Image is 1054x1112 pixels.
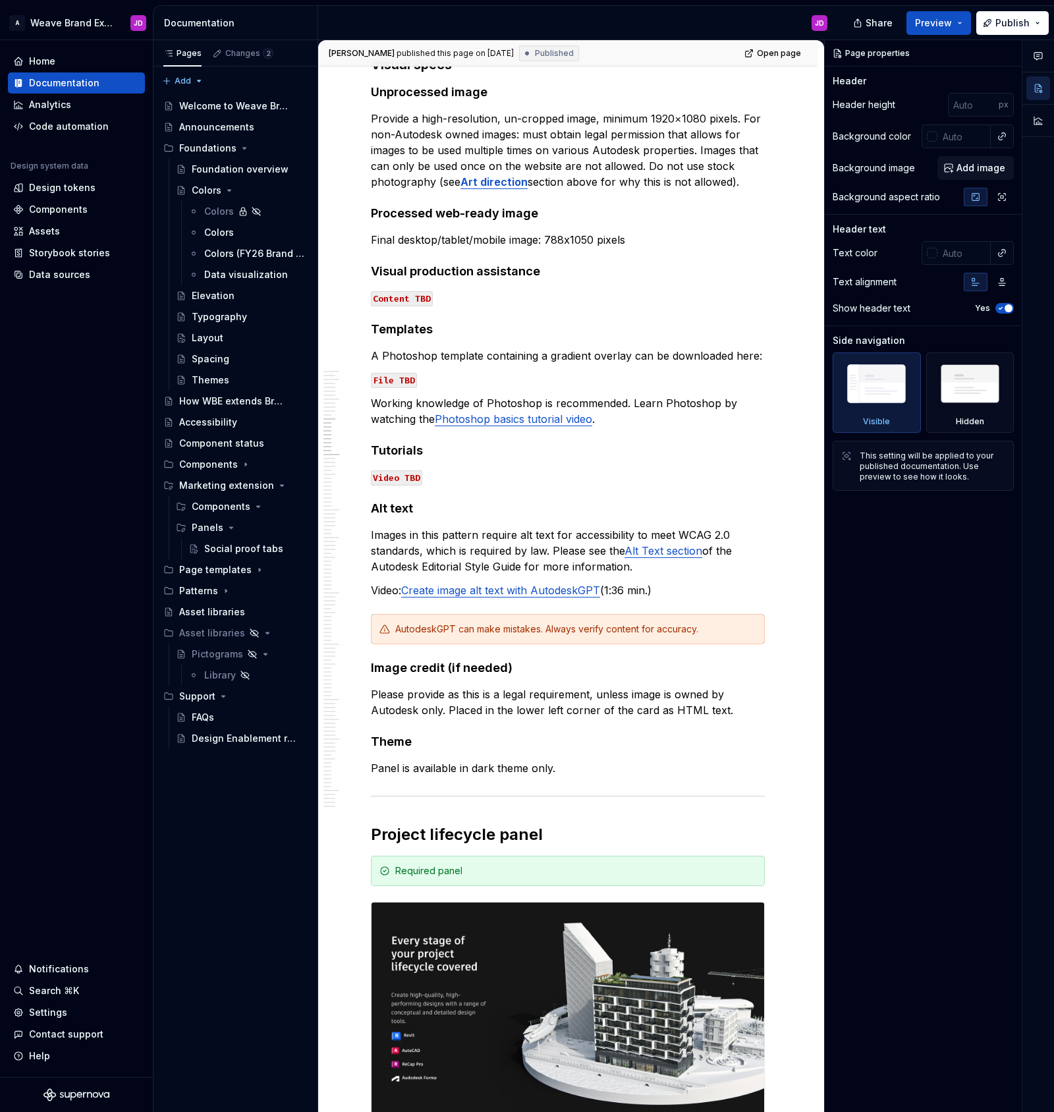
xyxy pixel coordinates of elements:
[371,111,765,190] p: Provide a high-resolution, un-cropped image, minimum 1920×1080 pixels. For non-Autodesk owned ima...
[179,99,288,113] div: Welcome to Weave Brand Extended
[204,268,288,281] div: Data visualization
[371,582,765,598] p: Video: (1:36 min.)
[179,416,237,429] div: Accessibility
[863,416,890,427] div: Visible
[171,159,312,180] a: Foundation overview
[371,395,765,427] p: Working knowledge of Photoshop is recommended. Learn Photoshop by watching the .
[179,605,245,619] div: Asset libraries
[171,285,312,306] a: Elevation
[171,707,312,728] a: FAQs
[915,16,952,30] span: Preview
[179,626,245,640] div: Asset libraries
[906,11,971,35] button: Preview
[192,352,229,366] div: Spacing
[371,824,765,845] h2: Project lifecycle panel
[8,177,145,198] a: Design tokens
[204,247,304,260] div: Colors (FY26 Brand refresh)
[192,711,214,724] div: FAQs
[29,203,88,216] div: Components
[833,130,911,143] div: Background color
[8,116,145,137] a: Code automation
[204,226,234,239] div: Colors
[8,221,145,242] a: Assets
[183,538,312,559] a: Social proof tabs
[435,412,592,426] a: Photoshop basics tutorial video
[158,96,312,749] div: Page tree
[171,370,312,391] a: Themes
[371,470,422,486] code: Video TBD
[192,310,247,323] div: Typography
[926,352,1014,433] div: Hidden
[8,199,145,220] a: Components
[192,331,223,345] div: Layout
[371,660,765,676] h4: Image credit (if needed)
[158,454,312,475] div: Components
[833,302,910,315] div: Show header text
[29,268,90,281] div: Data sources
[158,580,312,601] div: Patterns
[833,74,866,88] div: Header
[860,451,1005,482] div: This setting will be applied to your published documentation. Use preview to see how it looks.
[204,669,236,682] div: Library
[158,601,312,623] a: Asset libraries
[183,201,312,222] a: Colors
[158,412,312,433] a: Accessibility
[179,395,288,408] div: How WBE extends Brand
[8,1024,145,1045] button: Contact support
[815,18,824,28] div: JD
[171,306,312,327] a: Typography
[263,48,273,59] span: 2
[8,264,145,285] a: Data sources
[158,117,312,138] a: Announcements
[171,180,312,201] a: Colors
[171,327,312,348] a: Layout
[43,1088,109,1101] svg: Supernova Logo
[371,206,765,221] h4: Processed web-ready image
[171,517,312,538] div: Panels
[183,665,312,686] a: Library
[329,48,395,59] span: [PERSON_NAME]
[371,373,417,388] code: File TBD
[158,138,312,159] div: Foundations
[8,242,145,264] a: Storybook stories
[371,348,765,364] p: A Photoshop template containing a gradient overlay can be downloaded here:
[192,732,300,745] div: Design Enablement requests
[937,156,1014,180] button: Add image
[833,334,905,347] div: Side navigation
[371,232,765,248] p: Final desktop/tablet/mobile image: 788x1050 pixels
[158,475,312,496] div: Marketing extension
[401,584,600,597] a: Create image alt text with AutodeskGPT
[158,559,312,580] div: Page templates
[460,175,528,188] strong: Art direction
[171,496,312,517] div: Components
[624,544,702,557] a: Alt Text section
[757,48,801,59] span: Open page
[833,275,897,289] div: Text alignment
[846,11,901,35] button: Share
[371,527,765,574] p: Images in this pattern require alt text for accessibility to meet WCAG 2.0 standards, which is re...
[395,864,756,877] div: Required panel
[192,500,250,513] div: Components
[395,623,756,636] div: AutodeskGPT can make mistakes. Always verify content for accuracy.
[833,352,921,433] div: Visible
[371,686,765,718] p: Please provide as this is a legal requirement, unless image is owned by Autodesk only. Placed in ...
[192,163,289,176] div: Foundation overview
[8,1045,145,1067] button: Help
[29,181,96,194] div: Design tokens
[371,760,765,776] p: Panel is available in dark theme only.
[29,98,71,111] div: Analytics
[833,190,940,204] div: Background aspect ratio
[30,16,115,30] div: Weave Brand Extended
[8,51,145,72] a: Home
[171,644,312,665] a: Pictograms
[179,437,264,450] div: Component status
[8,72,145,94] a: Documentation
[204,205,234,218] div: Colors
[204,542,283,555] div: Social proof tabs
[8,980,145,1001] button: Search ⌘K
[11,161,88,171] div: Design system data
[179,142,236,155] div: Foundations
[29,55,55,68] div: Home
[937,125,991,148] input: Auto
